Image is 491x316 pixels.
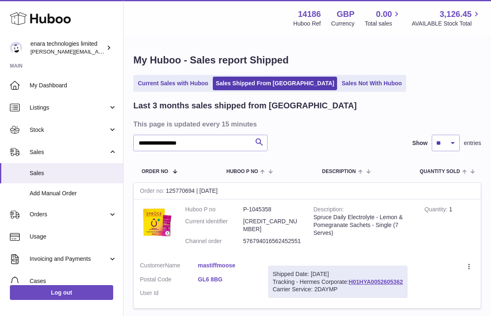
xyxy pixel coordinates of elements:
[365,20,401,28] span: Total sales
[464,139,481,147] span: entries
[10,285,113,300] a: Log out
[30,211,108,218] span: Orders
[213,77,337,90] a: Sales Shipped From [GEOGRAPHIC_DATA]
[365,9,401,28] a: 0.00 Total sales
[243,237,301,245] dd: 576794016562452551
[30,233,117,241] span: Usage
[140,262,198,272] dt: Name
[30,148,108,156] span: Sales
[273,286,403,293] div: Carrier Service: 2DAYMP
[135,77,211,90] a: Current Sales with Huboo
[140,206,173,239] img: 1747669155.jpeg
[293,20,321,28] div: Huboo Ref
[376,9,392,20] span: 0.00
[185,218,243,233] dt: Current identifier
[243,218,301,233] dd: [CREDIT_CARD_NUMBER]
[133,100,357,111] h2: Last 3 months sales shipped from [GEOGRAPHIC_DATA]
[140,262,165,269] span: Customer
[30,40,105,56] div: enara technologies limited
[412,20,481,28] span: AVAILABLE Stock Total
[185,237,243,245] dt: Channel order
[337,9,354,20] strong: GBP
[142,169,168,174] span: Order No
[412,9,481,28] a: 3,126.45 AVAILABLE Stock Total
[331,20,355,28] div: Currency
[185,206,243,213] dt: Huboo P no
[30,48,165,55] span: [PERSON_NAME][EMAIL_ADDRESS][DOMAIN_NAME]
[298,9,321,20] strong: 14186
[133,54,481,67] h1: My Huboo - Sales report Shipped
[226,169,258,174] span: Huboo P no
[30,82,117,89] span: My Dashboard
[140,289,198,297] dt: User Id
[140,187,166,196] strong: Order no
[412,139,428,147] label: Show
[198,276,256,283] a: GL6 8BG
[268,266,407,298] div: Tracking - Hermes Corporate:
[314,206,344,215] strong: Description
[30,104,108,112] span: Listings
[134,183,481,199] div: 125770694 | [DATE]
[10,42,22,54] img: Dee@enara.co
[30,169,117,177] span: Sales
[273,270,403,278] div: Shipped Date: [DATE]
[349,279,403,285] a: H01HYA0052605362
[30,277,117,285] span: Cases
[30,126,108,134] span: Stock
[440,9,472,20] span: 3,126.45
[198,262,256,269] a: mastiffmoose
[322,169,356,174] span: Description
[243,206,301,213] dd: P-1045358
[420,169,460,174] span: Quantity Sold
[418,199,481,255] td: 1
[30,255,108,263] span: Invoicing and Payments
[424,206,449,215] strong: Quantity
[140,276,198,286] dt: Postal Code
[30,190,117,197] span: Add Manual Order
[133,119,479,129] h3: This page is updated every 15 minutes
[339,77,405,90] a: Sales Not With Huboo
[314,213,412,237] div: Spruce Daily Electrolyte - Lemon & Pomegranate Sachets - Single (7 Serves)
